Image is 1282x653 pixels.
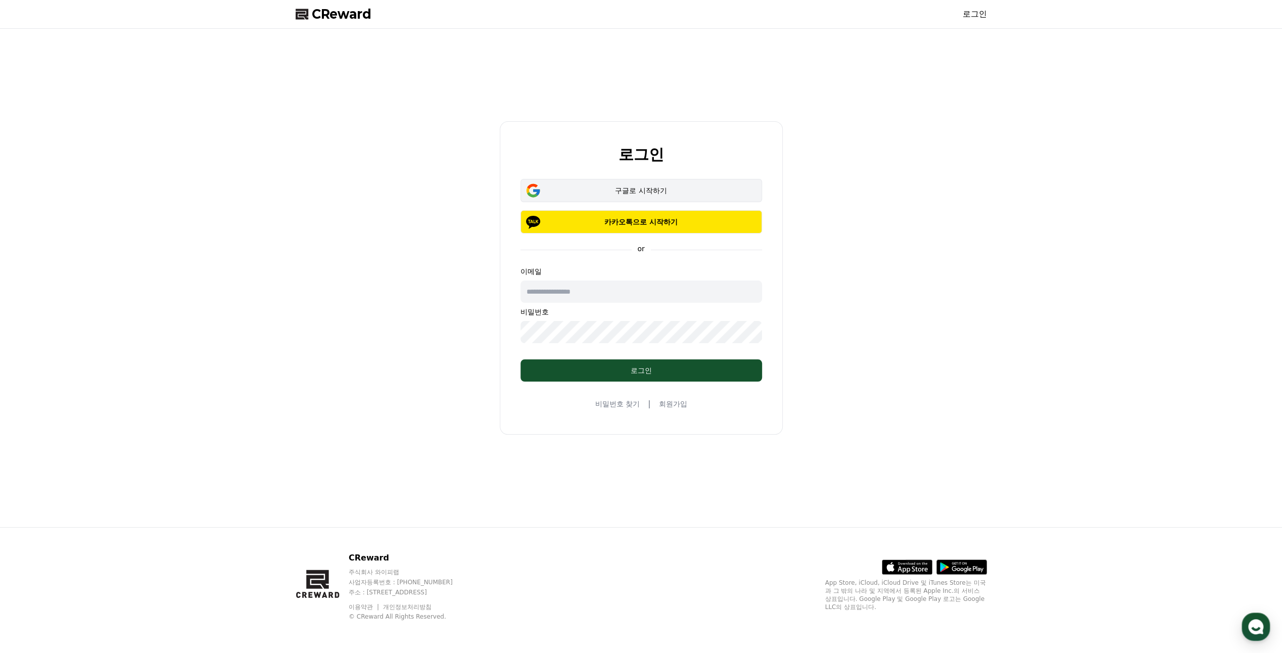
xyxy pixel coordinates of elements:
p: 카카오톡으로 시작하기 [535,217,747,227]
a: 개인정보처리방침 [383,603,432,611]
a: 대화 [67,320,130,346]
a: 로그인 [963,8,987,20]
a: 비밀번호 찾기 [595,399,640,409]
span: | [648,398,650,410]
p: 사업자등록번호 : [PHONE_NUMBER] [349,578,472,586]
button: 구글로 시작하기 [520,179,762,202]
span: 설정 [156,336,168,344]
p: CReward [349,552,472,564]
p: © CReward All Rights Reserved. [349,613,472,621]
span: 홈 [32,336,38,344]
h2: 로그인 [619,146,664,163]
a: 설정 [130,320,194,346]
p: 주소 : [STREET_ADDRESS] [349,588,472,596]
div: 로그인 [541,365,742,376]
a: 이용약관 [349,603,381,611]
p: 주식회사 와이피랩 [349,568,472,576]
p: 비밀번호 [520,307,762,317]
a: 회원가입 [658,399,687,409]
span: CReward [312,6,371,22]
div: 구글로 시작하기 [535,185,747,196]
a: 홈 [3,320,67,346]
p: App Store, iCloud, iCloud Drive 및 iTunes Store는 미국과 그 밖의 나라 및 지역에서 등록된 Apple Inc.의 서비스 상표입니다. Goo... [825,579,987,611]
button: 로그인 [520,359,762,382]
button: 카카오톡으로 시작하기 [520,210,762,234]
p: or [631,244,650,254]
a: CReward [296,6,371,22]
p: 이메일 [520,266,762,276]
span: 대화 [92,336,105,344]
